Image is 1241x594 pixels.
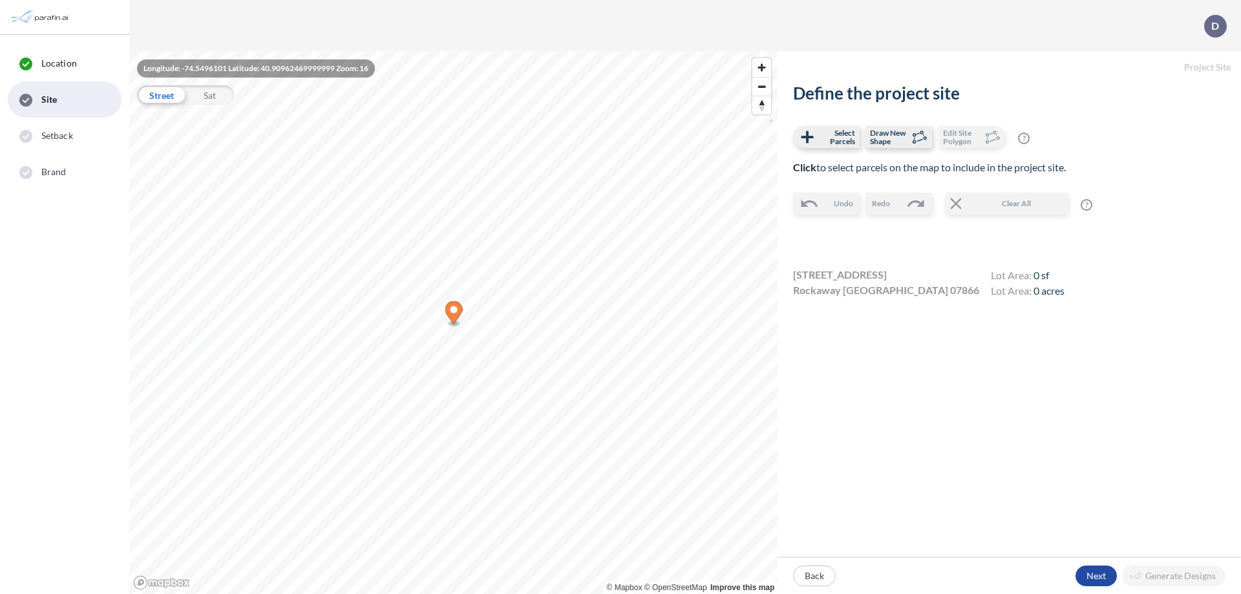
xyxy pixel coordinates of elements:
[865,193,932,215] button: Redo
[752,58,771,77] button: Zoom in
[793,161,1066,173] span: to select parcels on the map to include in the project site.
[991,269,1065,284] h4: Lot Area:
[1076,566,1117,586] button: Next
[870,129,908,145] span: Draw New Shape
[644,583,707,592] a: OpenStreetMap
[1211,20,1219,32] p: D
[793,193,860,215] button: Undo
[137,59,375,78] div: Longitude: -74.5496101 Latitude: 40.90962469999999 Zoom: 16
[186,85,234,105] div: Sat
[752,96,771,114] button: Reset bearing to north
[991,284,1065,300] h4: Lot Area:
[41,129,73,142] span: Setback
[752,77,771,96] button: Zoom out
[793,267,887,282] span: [STREET_ADDRESS]
[805,569,824,582] p: Back
[137,85,186,105] div: Street
[41,165,67,178] span: Brand
[793,161,816,173] b: Click
[966,198,1066,209] span: Clear All
[1034,269,1049,281] span: 0 sf
[872,198,890,209] span: Redo
[129,52,778,594] canvas: Map
[1034,284,1065,297] span: 0 acres
[1087,569,1106,582] p: Next
[793,83,1225,103] h2: Define the project site
[793,566,836,586] button: Back
[41,93,57,106] span: Site
[133,575,190,590] a: Mapbox homepage
[607,583,642,592] a: Mapbox
[1018,133,1030,144] span: ?
[778,52,1241,83] h5: Project Site
[445,301,463,328] div: Map marker
[943,129,981,145] span: Edit Site Polygon
[1081,199,1092,211] span: ?
[10,5,72,29] img: Parafin
[817,129,855,145] span: Select Parcels
[41,57,77,70] span: Location
[945,193,1068,215] button: Clear All
[834,198,853,209] span: Undo
[710,583,774,592] a: Improve this map
[752,78,771,96] span: Zoom out
[793,282,979,298] span: Rockaway [GEOGRAPHIC_DATA] 07866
